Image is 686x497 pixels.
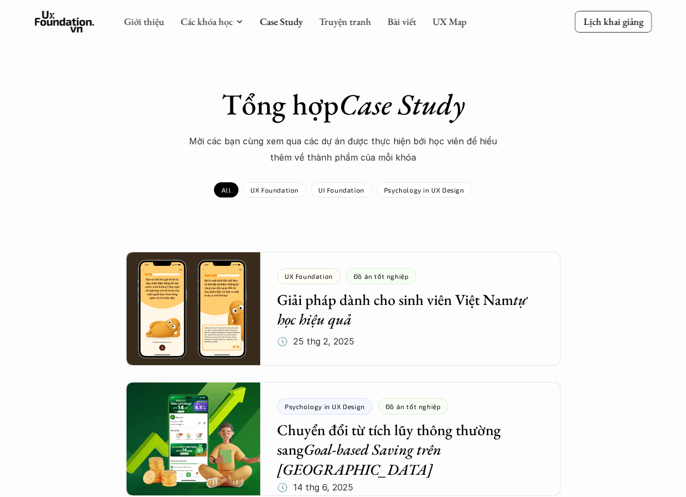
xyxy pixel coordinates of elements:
[250,186,299,194] p: UX Foundation
[339,85,465,123] em: Case Study
[319,15,371,28] a: Truyện tranh
[180,133,506,166] p: Mời các bạn cùng xem qua các dự án được thực hiện bới học viên để hiểu thêm về thành phẩm của mỗi...
[583,15,643,28] p: Lịch khai giảng
[180,15,232,28] a: Các khóa học
[318,186,364,194] p: UI Foundation
[376,182,472,197] a: Psychology in UX Design
[575,11,652,32] a: Lịch khai giảng
[384,186,464,194] p: Psychology in UX Design
[222,186,231,194] p: All
[243,182,306,197] a: UX Foundation
[153,87,533,122] h1: Tổng hợp
[124,15,164,28] a: Giới thiệu
[126,382,561,496] a: Psychology in UX DesignĐồ án tốt nghiệpChuyển đổi từ tích lũy thông thường sangGoal-based Saving ...
[260,15,303,28] a: Case Study
[432,15,467,28] a: UX Map
[387,15,416,28] a: Bài viết
[311,182,372,197] a: UI Foundation
[126,252,561,366] a: UX FoundationĐồ án tốt nghiệpGiải pháp dành cho sinh viên Việt Namtự học hiệu quả🕔 25 thg 2, 2025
